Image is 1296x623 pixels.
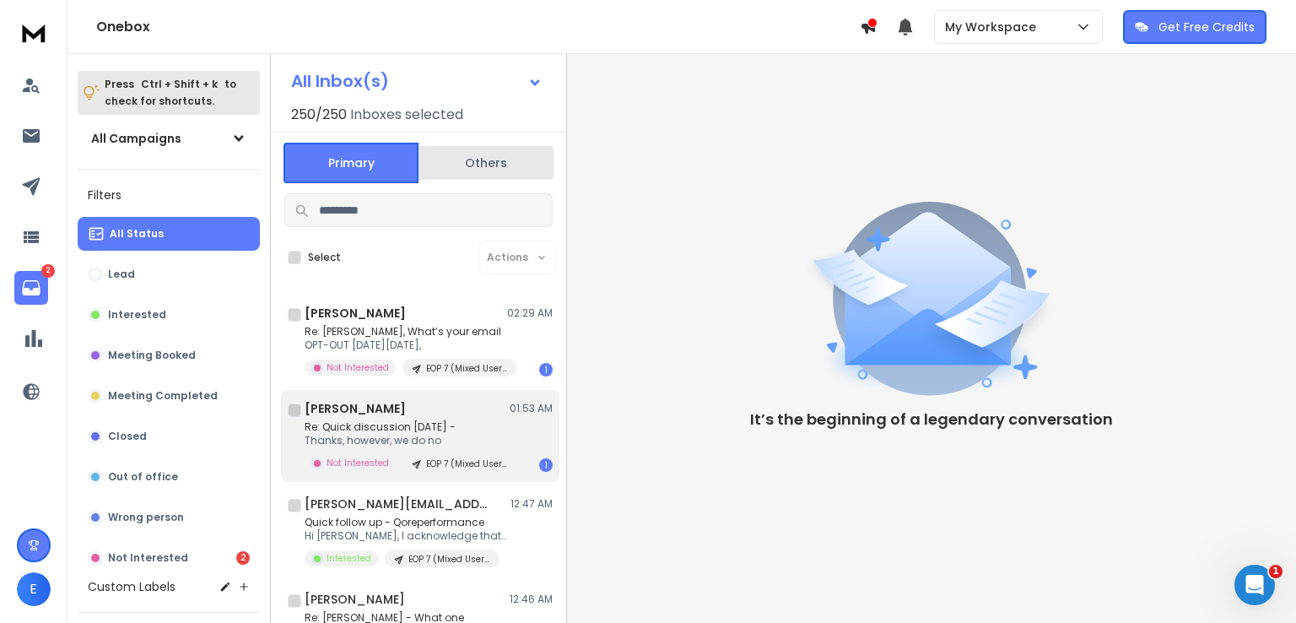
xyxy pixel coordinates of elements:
[78,217,260,251] button: All Status
[78,298,260,332] button: Interested
[418,144,553,181] button: Others
[14,271,48,305] a: 2
[510,497,553,511] p: 12:47 AM
[17,17,51,48] img: logo
[108,308,166,322] p: Interested
[305,420,507,434] p: Re: Quick discussion [DATE] -
[327,457,389,469] p: Not Interested
[108,389,218,403] p: Meeting Completed
[17,572,51,606] button: E
[305,434,507,447] p: Thanks, however, we do no
[426,458,507,470] p: EOP 7 (Mixed Users and Lists)
[1234,565,1275,605] iframe: Intercom live chat
[110,227,164,241] p: All Status
[305,496,490,512] h1: [PERSON_NAME][EMAIL_ADDRESS][DOMAIN_NAME]
[78,183,260,207] h3: Filters
[41,264,55,278] p: 2
[78,460,260,494] button: Out of office
[1158,19,1255,35] p: Get Free Credits
[88,578,175,595] h3: Custom Labels
[96,17,860,37] h1: Onebox
[305,516,507,529] p: Quick follow up - Qoreperformance
[78,501,260,534] button: Wrong person
[105,76,236,110] p: Press to check for shortcuts.
[108,268,135,281] p: Lead
[945,19,1043,35] p: My Workspace
[78,257,260,291] button: Lead
[236,551,250,565] div: 2
[510,402,553,415] p: 01:53 AM
[408,553,489,566] p: EOP 7 (Mixed Users and Lists)
[291,105,347,125] span: 250 / 250
[305,529,507,543] p: Hi [PERSON_NAME], I acknowledge that its
[78,339,260,372] button: Meeting Booked
[539,363,553,377] div: 1
[507,306,553,320] p: 02:29 AM
[750,408,1113,431] p: It’s the beginning of a legendary conversation
[539,458,553,472] div: 1
[305,325,507,339] p: Re: [PERSON_NAME], What’s your email
[283,143,418,183] button: Primary
[426,362,507,375] p: EOP 7 (Mixed Users and Lists)
[108,430,147,443] p: Closed
[78,420,260,453] button: Closed
[108,470,178,484] p: Out of office
[108,511,184,524] p: Wrong person
[78,122,260,155] button: All Campaigns
[78,379,260,413] button: Meeting Completed
[305,305,406,322] h1: [PERSON_NAME]
[108,551,188,565] p: Not Interested
[327,361,389,374] p: Not Interested
[510,593,553,606] p: 12:46 AM
[1269,565,1282,578] span: 1
[350,105,463,125] h3: Inboxes selected
[327,552,371,565] p: Interested
[308,251,341,264] label: Select
[305,339,507,352] p: OPT-OUT [DATE][DATE],
[291,73,389,89] h1: All Inbox(s)
[1123,10,1266,44] button: Get Free Credits
[305,591,405,608] h1: [PERSON_NAME]
[278,64,556,98] button: All Inbox(s)
[78,541,260,575] button: Not Interested2
[138,74,220,94] span: Ctrl + Shift + k
[305,400,406,417] h1: [PERSON_NAME]
[91,130,181,147] h1: All Campaigns
[108,349,196,362] p: Meeting Booked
